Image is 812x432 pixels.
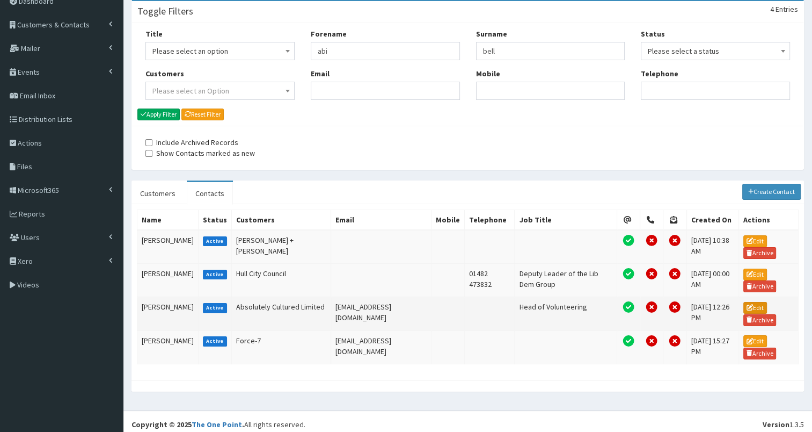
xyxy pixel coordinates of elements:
[17,162,32,171] span: Files
[648,44,783,59] span: Please select a status
[145,137,238,148] label: Include Archived Records
[464,210,515,230] th: Telephone
[152,86,229,96] span: Please select an Option
[192,420,242,429] a: The One Point
[232,230,331,264] td: [PERSON_NAME] + [PERSON_NAME]
[17,280,39,290] span: Videos
[17,20,90,30] span: Customers & Contacts
[331,330,431,364] td: [EMAIL_ADDRESS][DOMAIN_NAME]
[515,264,617,297] td: Deputy Leader of the Lib Dem Group
[641,68,678,79] label: Telephone
[20,91,55,100] span: Email Inbox
[21,44,40,53] span: Mailer
[686,330,738,364] td: [DATE] 15:27 PM
[743,235,767,247] a: Edit
[203,236,227,246] label: Active
[18,138,42,148] span: Actions
[137,230,199,264] td: [PERSON_NAME]
[137,264,199,297] td: [PERSON_NAME]
[617,210,640,230] th: Email Permission
[21,233,40,242] span: Users
[686,297,738,330] td: [DATE] 12:26 PM
[187,182,233,205] a: Contacts
[137,6,193,16] h3: Toggle Filters
[686,230,738,264] td: [DATE] 10:38 AM
[232,330,331,364] td: Force-7
[131,182,184,205] a: Customers
[640,210,663,230] th: Telephone Permission
[145,150,152,157] input: Show Contacts marked as new
[743,280,777,292] a: Archive
[18,185,59,195] span: Microsoft365
[203,336,227,346] label: Active
[743,335,767,347] a: Edit
[145,68,184,79] label: Customers
[476,68,500,79] label: Mobile
[137,109,180,120] button: Apply Filter
[199,210,232,230] th: Status
[515,297,617,330] td: Head of Volunteering
[663,210,686,230] th: Post Permission
[763,420,789,429] b: Version
[331,297,431,330] td: [EMAIL_ADDRESS][DOMAIN_NAME]
[18,67,40,77] span: Events
[145,148,255,159] label: Show Contacts marked as new
[743,314,777,326] a: Archive
[686,210,738,230] th: Created On
[686,264,738,297] td: [DATE] 00:00 AM
[203,270,227,279] label: Active
[464,264,515,297] td: 01482 473832
[311,68,330,79] label: Email
[137,330,199,364] td: [PERSON_NAME]
[232,297,331,330] td: Absolutely Cultured Limited
[743,269,767,280] a: Edit
[137,297,199,330] td: [PERSON_NAME]
[18,256,33,266] span: Xero
[19,114,72,124] span: Distribution Lists
[331,210,431,230] th: Email
[738,210,798,230] th: Actions
[232,210,331,230] th: Customers
[641,42,790,60] span: Please select a status
[641,28,665,39] label: Status
[181,109,224,120] a: Reset Filter
[476,28,507,39] label: Surname
[203,303,227,313] label: Active
[770,4,774,14] span: 4
[131,420,244,429] strong: Copyright © 2025 .
[776,4,798,14] span: Entries
[19,209,45,219] span: Reports
[743,247,777,259] a: Archive
[232,264,331,297] td: Hull City Council
[743,348,777,359] a: Archive
[145,28,163,39] label: Title
[152,44,288,59] span: Please select an option
[145,139,152,146] input: Include Archived Records
[743,302,767,314] a: Edit
[311,28,347,39] label: Forename
[431,210,464,230] th: Mobile
[763,419,804,430] div: 1.3.5
[515,210,617,230] th: Job Title
[145,42,295,60] span: Please select an option
[137,210,199,230] th: Name
[742,184,801,200] a: Create Contact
